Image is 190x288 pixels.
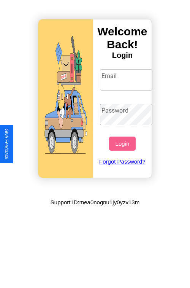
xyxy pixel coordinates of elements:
[93,25,152,51] h3: Welcome Back!
[4,129,9,159] div: Give Feedback
[96,151,149,172] a: Forgot Password?
[109,137,135,151] button: Login
[51,197,139,207] p: Support ID: mea0nognu1jy0yzv13m
[38,19,93,178] img: gif
[93,51,152,60] h4: Login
